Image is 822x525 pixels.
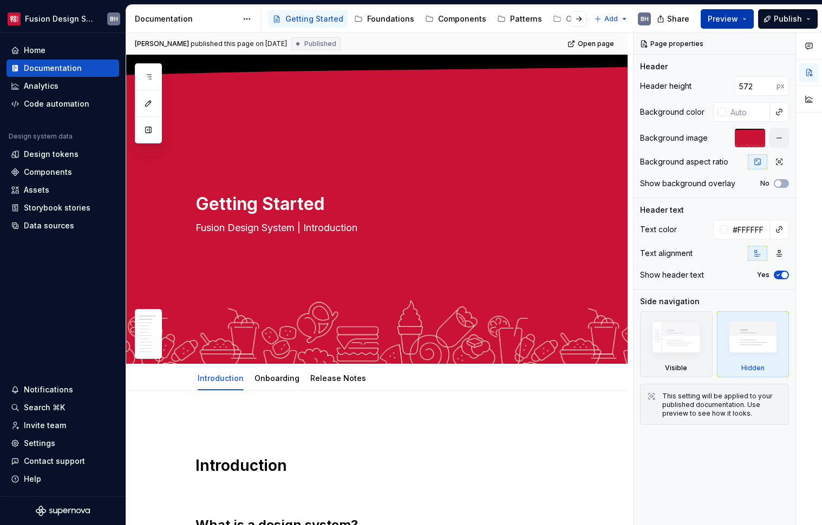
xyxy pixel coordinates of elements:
[640,61,668,72] div: Header
[604,15,618,23] span: Add
[578,40,614,48] span: Open page
[6,452,119,470] button: Contact support
[6,181,119,199] a: Assets
[250,366,304,389] div: Onboarding
[193,219,582,237] textarea: Fusion Design System | Introduction
[708,14,738,24] span: Preview
[640,178,735,189] div: Show background overlay
[36,506,90,516] svg: Supernova Logo
[662,392,782,418] div: This setting will be applied to your published documentation. Use preview to see how it looks.
[135,40,189,48] span: [PERSON_NAME]
[24,45,45,56] div: Home
[651,9,696,29] button: Share
[24,456,85,467] div: Contact support
[717,311,790,377] div: Hidden
[774,14,802,24] span: Publish
[438,14,486,24] div: Components
[735,76,777,96] input: Auto
[8,12,21,25] img: f4f33d50-0937-4074-a32a-c7cda971eed1.png
[6,470,119,488] button: Help
[640,224,677,235] div: Text color
[24,438,55,449] div: Settings
[640,133,708,143] div: Background image
[6,42,119,59] a: Home
[255,373,299,383] a: Onboarding
[306,366,370,389] div: Release Notes
[25,14,94,24] div: Fusion Design System
[268,10,348,28] a: Getting Started
[310,373,366,383] a: Release Notes
[640,156,728,167] div: Background aspect ratio
[667,14,689,24] span: Share
[591,11,631,27] button: Add
[110,15,118,23] div: BH
[640,296,700,307] div: Side navigation
[564,36,619,51] a: Open page
[193,366,248,389] div: Introduction
[777,82,785,90] p: px
[757,271,769,279] label: Yes
[510,14,542,24] div: Patterns
[6,77,119,95] a: Analytics
[640,107,704,117] div: Background color
[640,270,704,280] div: Show header text
[2,7,123,30] button: Fusion Design SystemBH
[640,248,693,259] div: Text alignment
[665,364,687,372] div: Visible
[701,9,754,29] button: Preview
[6,217,119,234] a: Data sources
[24,149,79,160] div: Design tokens
[193,191,582,217] textarea: Getting Started
[24,384,73,395] div: Notifications
[549,10,629,28] a: Content Design
[24,63,82,74] div: Documentation
[640,311,713,377] div: Visible
[24,99,89,109] div: Code automation
[24,474,41,484] div: Help
[9,132,73,141] div: Design system data
[6,163,119,181] a: Components
[24,167,72,178] div: Components
[350,10,419,28] a: Foundations
[741,364,765,372] div: Hidden
[24,402,65,413] div: Search ⌘K
[24,202,90,213] div: Storybook stories
[285,14,343,24] div: Getting Started
[728,220,770,239] input: Auto
[6,60,119,77] a: Documentation
[6,399,119,416] button: Search ⌘K
[24,81,58,91] div: Analytics
[24,420,66,431] div: Invite team
[6,95,119,113] a: Code automation
[191,40,287,48] div: published this page on [DATE]
[6,417,119,434] a: Invite team
[760,179,769,188] label: No
[268,8,589,30] div: Page tree
[758,9,818,29] button: Publish
[421,10,491,28] a: Components
[135,14,237,24] div: Documentation
[640,205,684,215] div: Header text
[641,15,649,23] div: BH
[24,220,74,231] div: Data sources
[640,81,691,91] div: Header height
[304,40,336,48] span: Published
[726,102,770,122] input: Auto
[6,146,119,163] a: Design tokens
[195,456,584,475] h1: Introduction
[198,373,244,383] a: Introduction
[6,199,119,216] a: Storybook stories
[6,381,119,398] button: Notifications
[493,10,546,28] a: Patterns
[367,14,414,24] div: Foundations
[6,435,119,452] a: Settings
[24,185,49,195] div: Assets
